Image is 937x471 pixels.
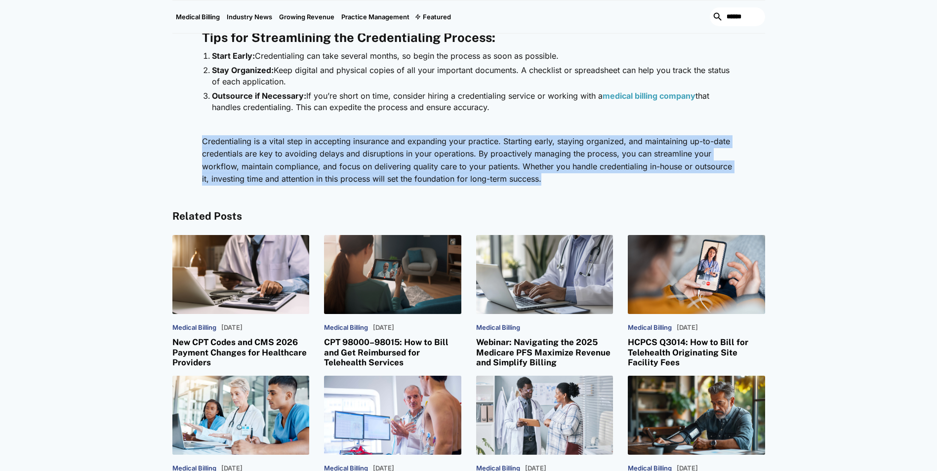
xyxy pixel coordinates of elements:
[212,65,274,75] strong: Stay Organized:
[202,118,735,130] p: ‍
[603,91,695,101] a: medical billing company
[172,337,310,367] h3: New CPT Codes and CMS 2026 Payment Changes for Healthcare Providers
[212,65,735,87] li: Keep digital and physical copies of all your important documents. A checklist or spreadsheet can ...
[212,90,735,113] li: If you’re short on time, consider hiring a credentialing service or working with a that handles c...
[413,0,454,33] div: Featured
[212,91,306,101] strong: Outsource if Necessary:
[476,324,520,332] p: Medical Billing
[423,13,451,21] div: Featured
[172,210,765,223] h4: Related Posts
[324,235,461,368] a: Medical Billing[DATE]CPT 98000–98015: How to Bill and Get Reimbursed for Telehealth Services
[221,324,243,332] p: [DATE]
[373,324,394,332] p: [DATE]
[324,337,461,367] h3: CPT 98000–98015: How to Bill and Get Reimbursed for Telehealth Services
[677,324,698,332] p: [DATE]
[172,0,223,33] a: Medical Billing
[212,50,735,61] li: Credentialing can take several months, so begin the process as soon as possible.
[628,337,765,367] h3: HCPCS Q3014: How to Bill for Telehealth Originating Site Facility Fees
[338,0,413,33] a: Practice Management
[212,51,255,61] strong: Start Early:
[628,235,765,368] a: Medical Billing[DATE]HCPCS Q3014: How to Bill for Telehealth Originating Site Facility Fees
[202,135,735,186] p: Credentialing is a vital step in accepting insurance and expanding your practice. Starting early,...
[172,324,216,332] p: Medical Billing
[628,324,672,332] p: Medical Billing
[476,235,613,368] a: Medical BillingWebinar: Navigating the 2025 Medicare PFS Maximize Revenue and Simplify Billing
[172,235,310,368] a: Medical Billing[DATE]New CPT Codes and CMS 2026 Payment Changes for Healthcare Providers
[324,324,368,332] p: Medical Billing
[276,0,338,33] a: Growing Revenue
[223,0,276,33] a: Industry News
[476,337,613,367] h3: Webinar: Navigating the 2025 Medicare PFS Maximize Revenue and Simplify Billing
[202,30,495,45] strong: Tips for Streamlining the Credentialing Process:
